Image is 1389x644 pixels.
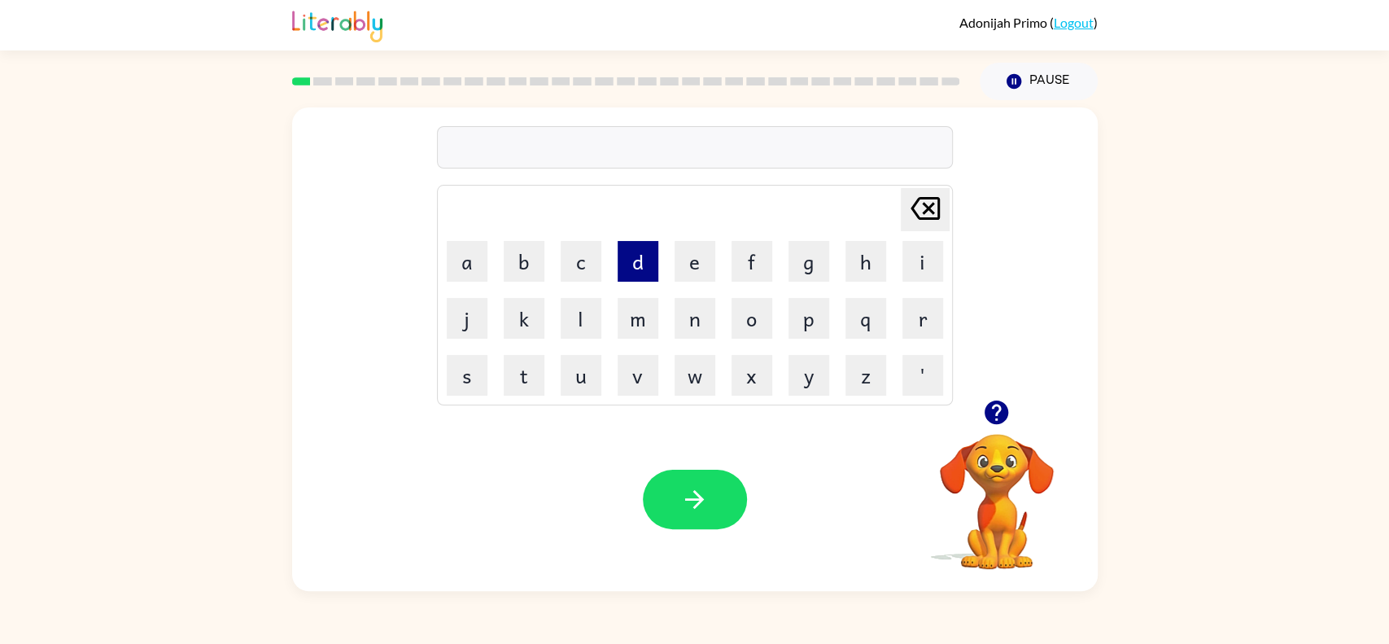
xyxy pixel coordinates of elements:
button: n [675,298,715,339]
button: ' [902,355,943,396]
button: i [902,241,943,282]
span: Adonijah Primo [959,15,1050,30]
button: g [788,241,829,282]
button: Pause [980,63,1098,100]
button: c [561,241,601,282]
button: k [504,298,544,339]
button: z [845,355,886,396]
button: r [902,298,943,339]
button: o [732,298,772,339]
button: h [845,241,886,282]
a: Logout [1054,15,1094,30]
button: x [732,355,772,396]
img: Literably [292,7,382,42]
button: q [845,298,886,339]
button: j [447,298,487,339]
button: y [788,355,829,396]
button: e [675,241,715,282]
button: p [788,298,829,339]
button: u [561,355,601,396]
button: f [732,241,772,282]
button: w [675,355,715,396]
button: d [618,241,658,282]
video: Your browser must support playing .mp4 files to use Literably. Please try using another browser. [915,409,1078,572]
button: s [447,355,487,396]
button: b [504,241,544,282]
button: a [447,241,487,282]
div: ( ) [959,15,1098,30]
button: t [504,355,544,396]
button: v [618,355,658,396]
button: m [618,298,658,339]
button: l [561,298,601,339]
